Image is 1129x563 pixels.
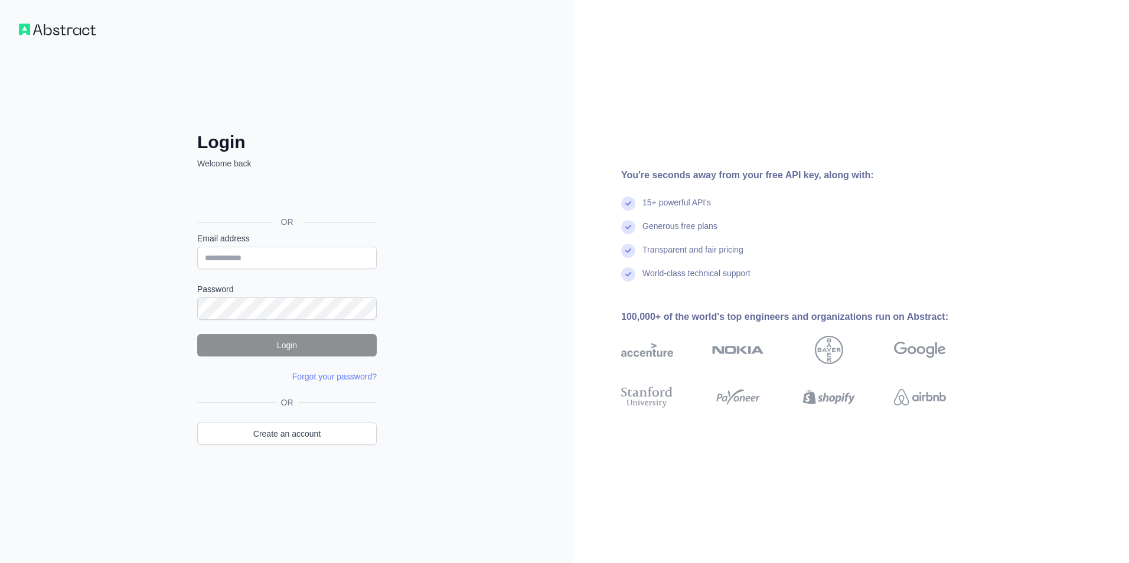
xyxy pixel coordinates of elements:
[272,216,303,228] span: OR
[621,168,984,182] div: You're seconds away from your free API key, along with:
[621,336,673,364] img: accenture
[197,233,377,244] label: Email address
[803,384,855,410] img: shopify
[894,336,946,364] img: google
[191,182,380,208] iframe: Botón Iniciar sesión con Google
[621,197,635,211] img: check mark
[292,372,377,381] a: Forgot your password?
[197,334,377,356] button: Login
[894,384,946,410] img: airbnb
[642,244,743,267] div: Transparent and fair pricing
[276,397,298,408] span: OR
[621,267,635,281] img: check mark
[712,384,764,410] img: payoneer
[197,283,377,295] label: Password
[642,220,717,244] div: Generous free plans
[642,197,711,220] div: 15+ powerful API's
[621,244,635,258] img: check mark
[642,267,751,291] div: World-class technical support
[197,423,377,445] a: Create an account
[815,336,843,364] img: bayer
[197,158,377,169] p: Welcome back
[621,384,673,410] img: stanford university
[621,310,984,324] div: 100,000+ of the world's top engineers and organizations run on Abstract:
[712,336,764,364] img: nokia
[197,132,377,153] h2: Login
[621,220,635,234] img: check mark
[19,24,96,35] img: Workflow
